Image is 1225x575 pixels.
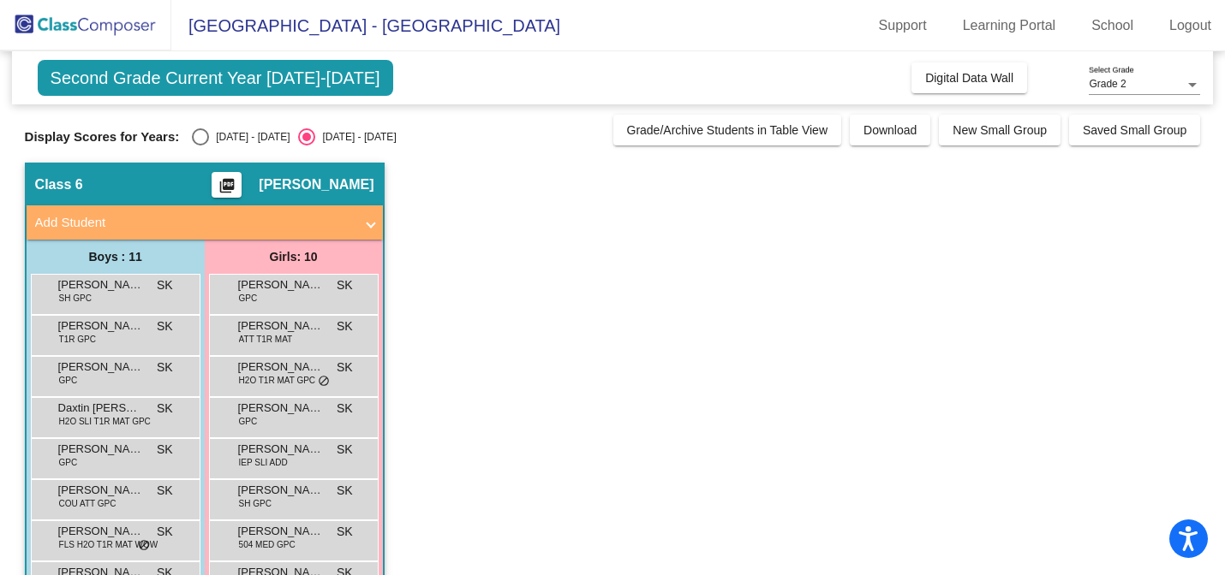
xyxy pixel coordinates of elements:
span: GPC [239,292,258,305]
span: Class 6 [35,176,83,193]
span: [PERSON_NAME] [PERSON_NAME] [58,359,144,376]
button: New Small Group [939,115,1061,145]
span: [GEOGRAPHIC_DATA] - [GEOGRAPHIC_DATA] [171,12,560,39]
span: FLS H2O T1R MAT WOW [59,538,158,551]
span: Grade/Archive Students in Table View [627,123,828,137]
span: [PERSON_NAME] [238,482,324,499]
div: Boys : 11 [27,240,205,274]
span: Digital Data Wall [925,71,1013,85]
div: Girls: 10 [205,240,383,274]
span: [PERSON_NAME] [238,400,324,417]
span: [PERSON_NAME] [58,276,144,293]
span: New Small Group [953,123,1047,137]
span: SH GPC [239,497,272,510]
span: [PERSON_NAME] [238,441,324,458]
button: Grade/Archive Students in Table View [613,115,842,145]
span: T1R GPC [59,333,96,346]
mat-expansion-panel-header: Add Student [27,205,383,240]
span: SK [337,400,353,418]
div: [DATE] - [DATE] [315,129,396,145]
span: Saved Small Group [1083,123,1186,137]
span: IEP SLI ADD [239,456,288,469]
span: SH GPC [59,292,92,305]
span: SK [337,276,353,294]
span: H2O T1R MAT GPC [239,374,315,387]
span: [PERSON_NAME] [238,359,324,376]
span: [PERSON_NAME] [58,317,144,335]
span: SK [337,523,353,541]
a: Support [865,12,941,39]
span: 504 MED GPC [239,538,296,551]
span: [PERSON_NAME] [259,176,373,193]
span: do_not_disturb_alt [318,375,330,388]
span: SK [157,276,173,294]
mat-panel-title: Add Student [35,213,354,233]
span: SK [337,441,353,459]
span: COU ATT GPC [59,497,117,510]
span: SK [157,441,173,459]
span: H2O SLI T1R MAT GPC [59,415,151,428]
span: GPC [59,374,78,387]
div: [DATE] - [DATE] [209,129,290,145]
span: [PERSON_NAME] [58,441,144,458]
span: [PERSON_NAME] [238,276,324,293]
button: Print Students Details [212,172,242,198]
span: do_not_disturb_alt [138,539,150,553]
span: Second Grade Current Year [DATE]-[DATE] [38,60,393,96]
span: ATT T1R MAT [239,333,293,346]
mat-icon: picture_as_pdf [217,177,237,201]
button: Saved Small Group [1069,115,1200,145]
a: School [1078,12,1147,39]
span: SK [337,317,353,335]
span: [PERSON_NAME] [238,523,324,540]
span: [PERSON_NAME] [58,482,144,499]
mat-radio-group: Select an option [192,128,396,145]
span: [PERSON_NAME] [238,317,324,335]
span: SK [157,359,173,376]
span: SK [337,482,353,500]
a: Learning Portal [949,12,1070,39]
span: SK [157,400,173,418]
button: Download [850,115,930,145]
span: SK [157,317,173,335]
span: Grade 2 [1089,78,1126,90]
span: GPC [59,456,78,469]
span: SK [157,523,173,541]
span: SK [337,359,353,376]
span: [PERSON_NAME] [58,523,144,540]
span: Daxtin [PERSON_NAME] [58,400,144,417]
button: Digital Data Wall [911,62,1027,93]
span: SK [157,482,173,500]
span: GPC [239,415,258,428]
span: Display Scores for Years: [25,129,180,145]
a: Logout [1156,12,1225,39]
span: Download [863,123,917,137]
